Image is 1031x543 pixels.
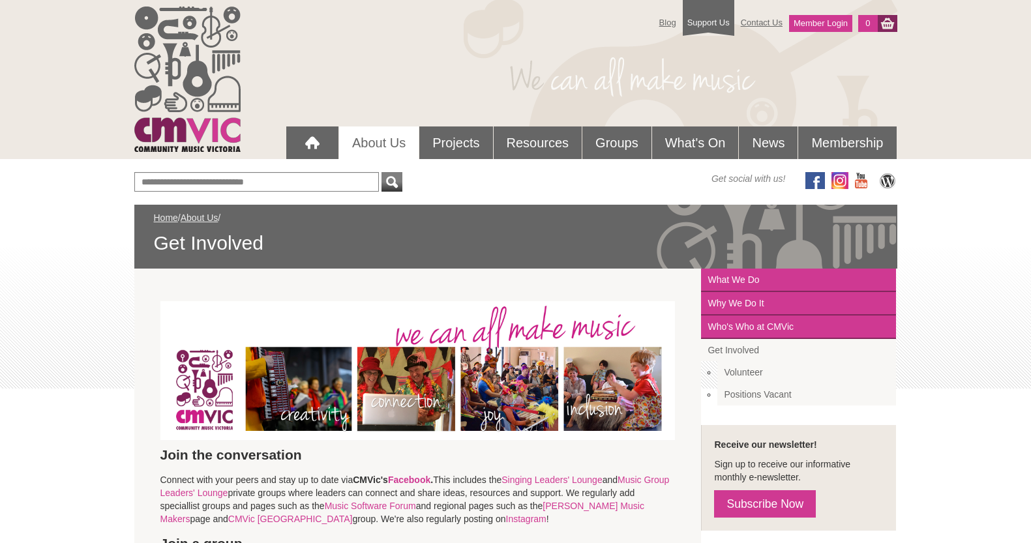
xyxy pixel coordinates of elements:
[831,172,848,189] img: icon-instagram.png
[701,292,896,316] a: Why We Do It
[494,126,582,159] a: Resources
[653,11,683,34] a: Blog
[717,361,896,383] a: Volunteer
[701,316,896,339] a: Who's Who at CMVic
[714,458,883,484] p: Sign up to receive our informative monthly e-newsletter.
[154,213,178,223] a: Home
[160,501,644,524] a: [PERSON_NAME] Music Makers
[388,475,430,485] a: Facebook
[701,269,896,292] a: What We Do
[228,514,353,524] a: CMVic [GEOGRAPHIC_DATA]
[154,211,878,256] div: / /
[652,126,739,159] a: What's On
[798,126,896,159] a: Membership
[717,383,896,405] a: Positions Vacant
[154,231,878,256] span: Get Involved
[734,11,789,34] a: Contact Us
[506,514,546,524] a: Instagram
[419,126,492,159] a: Projects
[181,213,218,223] a: About Us
[353,475,433,485] strong: CMVic's .
[789,15,852,32] a: Member Login
[501,475,602,485] a: Singing Leaders' Lounge
[582,126,651,159] a: Groups
[858,15,877,32] a: 0
[160,473,676,525] p: Connect with your peers and stay up to date via This includes the and private groups where leader...
[160,475,670,498] a: Music Group Leaders' Lounge
[325,501,416,511] a: Music Software Forum
[134,7,241,152] img: cmvic_logo.png
[701,339,896,361] a: Get Involved
[714,439,816,450] strong: Receive our newsletter!
[160,447,676,463] h3: Join the conversation
[339,126,419,159] a: About Us
[739,126,798,159] a: News
[714,490,816,518] a: Subscribe Now
[711,172,786,185] span: Get social with us!
[878,172,897,189] img: CMVic Blog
